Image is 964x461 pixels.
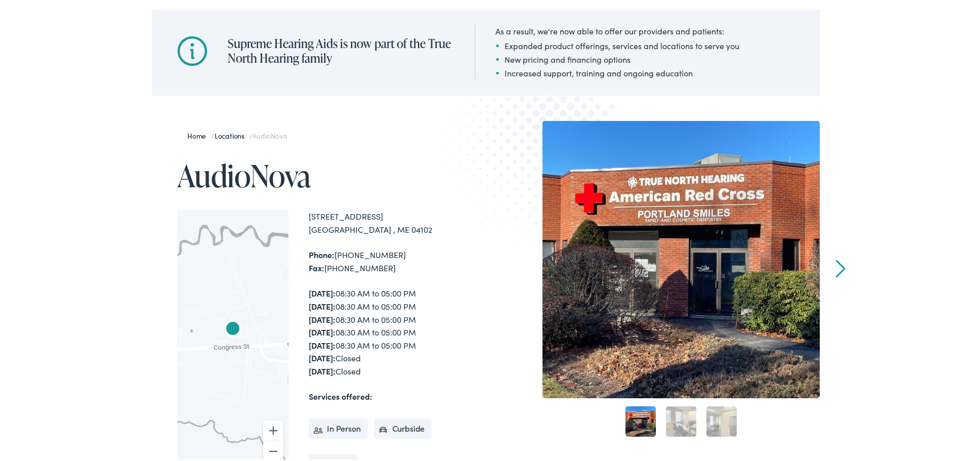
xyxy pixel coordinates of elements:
div: As a result, we're now able to offer our providers and patients: [495,23,739,35]
span: AudioNova [253,129,287,139]
strong: [DATE]: [309,285,336,297]
a: 3 [706,404,737,435]
li: Curbside [374,416,432,437]
strong: [DATE]: [309,324,336,336]
a: Locations [215,129,249,139]
strong: [DATE]: [309,312,336,323]
a: 1 [625,404,656,435]
strong: [DATE]: [309,338,336,349]
li: In Person [309,416,368,437]
a: Home [187,129,211,139]
a: Next [836,258,846,276]
strong: [DATE]: [309,350,336,361]
strong: Phone: [309,247,334,258]
div: [PHONE_NUMBER] [PHONE_NUMBER] [309,246,486,272]
strong: Services offered: [309,389,372,400]
h2: Supreme Hearing Aids is now part of the True North Hearing family [228,34,454,64]
strong: [DATE]: [309,363,336,374]
div: AudioNova [217,312,249,344]
li: Expanded product offerings, services and locations to serve you [495,37,739,50]
div: [STREET_ADDRESS] [GEOGRAPHIC_DATA] , ME 04102 [309,208,486,234]
span: / / [187,129,287,139]
li: Increased support, training and ongoing education [495,65,739,77]
button: Zoom out [263,439,283,459]
a: 2 [666,404,696,435]
div: 08:30 AM to 05:00 PM 08:30 AM to 05:00 PM 08:30 AM to 05:00 PM 08:30 AM to 05:00 PM 08:30 AM to 0... [309,285,486,375]
h1: AudioNova [177,157,486,190]
button: Zoom in [263,418,283,439]
strong: [DATE]: [309,299,336,310]
li: New pricing and financing options [495,51,739,63]
strong: Fax: [309,260,324,271]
